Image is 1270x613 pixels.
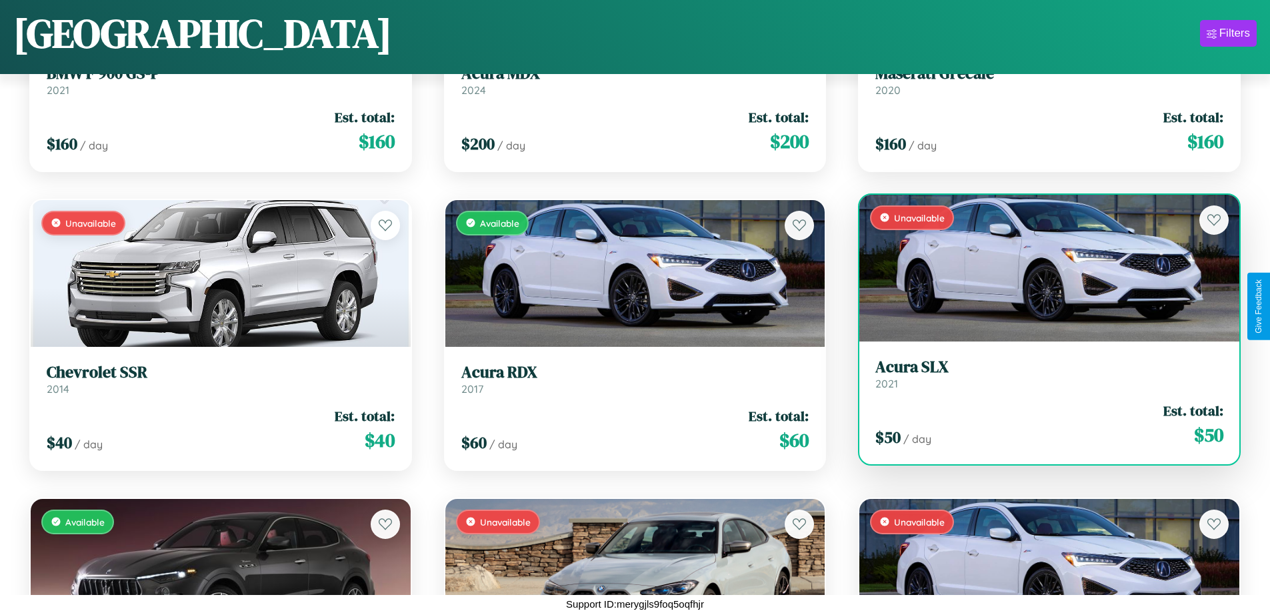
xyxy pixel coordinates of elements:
[1163,401,1223,420] span: Est. total:
[1200,20,1257,47] button: Filters
[80,139,108,152] span: / day
[461,382,483,396] span: 2017
[1194,422,1223,448] span: $ 50
[461,64,809,97] a: Acura MDX2024
[497,139,525,152] span: / day
[461,133,495,155] span: $ 200
[47,363,395,382] h3: Chevrolet SSR
[1254,279,1263,334] div: Give Feedback
[779,427,809,454] span: $ 60
[909,139,937,152] span: / day
[335,406,395,426] span: Est. total:
[875,64,1223,97] a: Maserati Grecale2020
[875,133,906,155] span: $ 160
[894,516,945,528] span: Unavailable
[894,212,945,223] span: Unavailable
[875,358,1223,390] a: Acura SLX2021
[461,64,809,83] h3: Acura MDX
[47,64,395,83] h3: BMW F 900 GS-P
[770,128,809,155] span: $ 200
[47,133,77,155] span: $ 160
[1163,107,1223,127] span: Est. total:
[65,217,116,229] span: Unavailable
[47,382,69,396] span: 2014
[749,406,809,426] span: Est. total:
[749,107,809,127] span: Est. total:
[480,516,531,528] span: Unavailable
[47,83,69,97] span: 2021
[480,217,519,229] span: Available
[335,107,395,127] span: Est. total:
[47,64,395,97] a: BMW F 900 GS-P2021
[47,363,395,396] a: Chevrolet SSR2014
[461,83,486,97] span: 2024
[461,432,487,454] span: $ 60
[365,427,395,454] span: $ 40
[461,363,809,396] a: Acura RDX2017
[47,432,72,454] span: $ 40
[65,516,105,528] span: Available
[875,377,898,390] span: 2021
[566,595,704,613] p: Support ID: merygjls9foq5oqfhjr
[903,432,931,446] span: / day
[875,83,901,97] span: 2020
[359,128,395,155] span: $ 160
[875,358,1223,377] h3: Acura SLX
[1187,128,1223,155] span: $ 160
[75,438,103,451] span: / day
[13,6,392,61] h1: [GEOGRAPHIC_DATA]
[489,438,517,451] span: / day
[1219,27,1250,40] div: Filters
[875,426,901,448] span: $ 50
[875,64,1223,83] h3: Maserati Grecale
[461,363,809,382] h3: Acura RDX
